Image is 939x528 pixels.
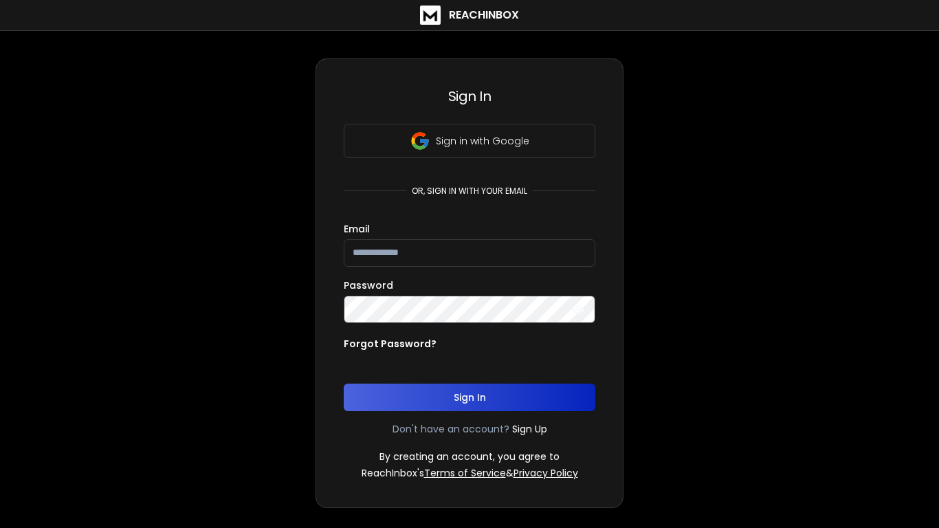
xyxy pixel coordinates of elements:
label: Password [344,280,393,290]
a: Sign Up [512,422,547,436]
p: Don't have an account? [393,422,509,436]
p: Forgot Password? [344,337,437,351]
a: Privacy Policy [513,466,578,480]
p: By creating an account, you agree to [379,450,560,463]
h1: ReachInbox [449,7,519,23]
img: logo [420,5,441,25]
button: Sign In [344,384,595,411]
p: Sign in with Google [436,134,529,148]
a: Terms of Service [424,466,506,480]
p: ReachInbox's & [362,466,578,480]
p: or, sign in with your email [406,186,533,197]
label: Email [344,224,370,234]
button: Sign in with Google [344,124,595,158]
h3: Sign In [344,87,595,106]
a: ReachInbox [420,5,519,25]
